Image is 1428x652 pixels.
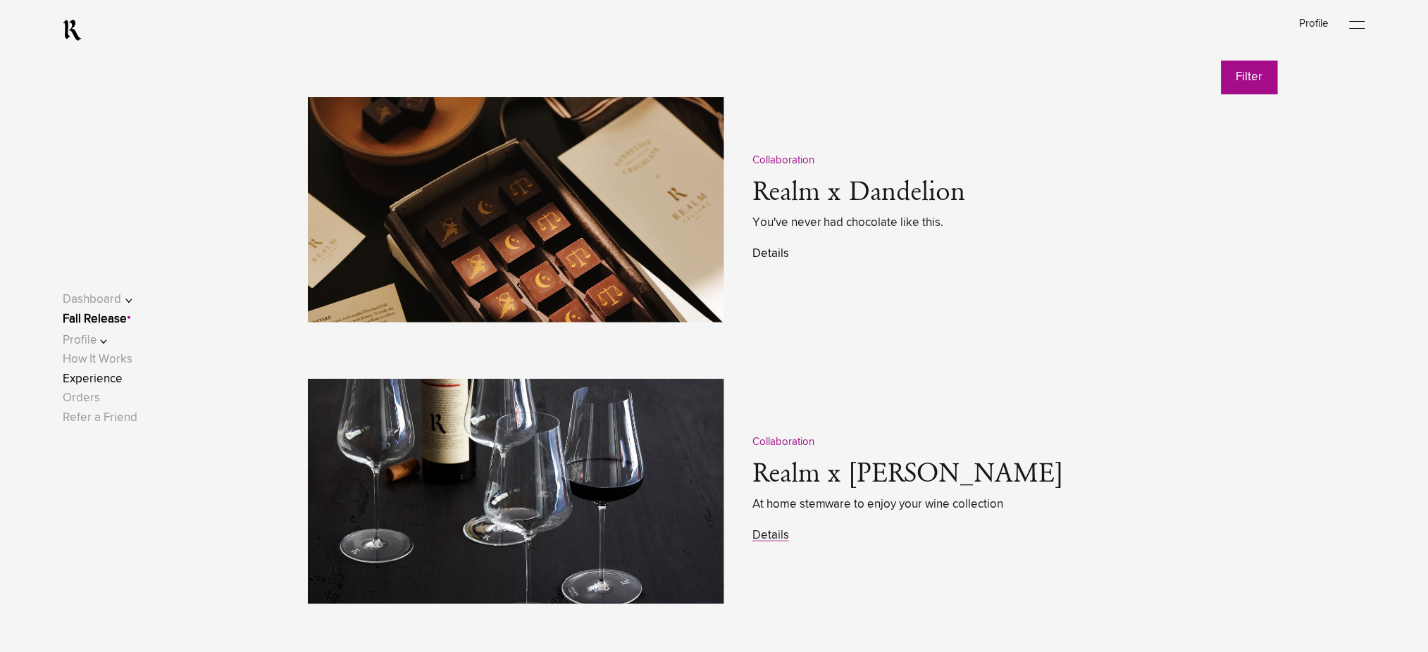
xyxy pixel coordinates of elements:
[752,437,814,447] span: Collaboration
[752,495,1292,514] span: At home stemware to enjoy your wine collection
[752,248,789,260] a: Details
[63,290,152,309] button: Dashboard
[63,392,100,404] a: Orders
[63,313,127,325] a: Fall Release
[752,529,789,541] a: Details
[63,353,132,365] a: How It Works
[752,460,1063,489] a: Realm x [PERSON_NAME]
[308,97,724,322] img: Dandelion-2328x1552-72dpi.jpg
[63,19,82,42] a: RealmCellars
[752,155,814,165] span: Collaboration
[752,213,1292,232] span: You've never had chocolate like this.
[308,379,724,604] img: REALM_GRASSL-2328x1552-72dpi.jpg
[63,331,152,350] button: Profile
[1222,59,1278,94] button: Filter
[752,179,966,207] a: Realm x Dandelion
[63,412,137,424] a: Refer a Friend
[63,373,123,385] a: Experience
[1300,18,1329,29] a: Profile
